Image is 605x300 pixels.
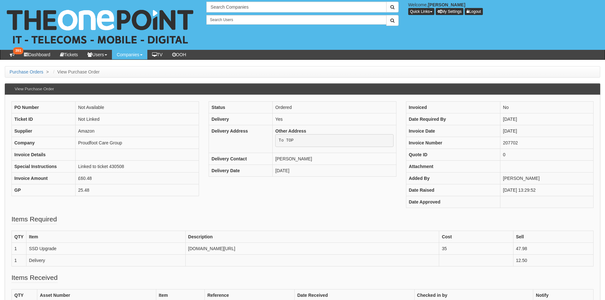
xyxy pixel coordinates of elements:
th: Added By [406,173,500,184]
td: Not Linked [76,113,199,125]
td: Linked to ticket 430508 [76,161,199,173]
td: Proudfoot Care Group [76,137,199,149]
th: Attachment [406,161,500,173]
th: Delivery Address [209,125,273,153]
span: > [45,69,50,74]
b: [PERSON_NAME] [428,2,465,7]
th: Invoiced [406,102,500,113]
a: My Settings [436,8,464,15]
th: Delivery Date [209,165,273,176]
th: Invoice Date [406,125,500,137]
td: Amazon [76,125,199,137]
td: [PERSON_NAME] [500,173,594,184]
th: Invoice Number [406,137,500,149]
legend: Items Received [11,273,58,283]
td: Yes [273,113,396,125]
th: Delivery Contact [209,153,273,165]
td: 12.50 [513,255,593,266]
th: Ticket ID [12,113,76,125]
th: QTY [12,231,26,243]
th: Supplier [12,125,76,137]
td: £60.48 [76,173,199,184]
td: Not Available [76,102,199,113]
a: Dashboard [19,50,55,59]
td: 1 [12,255,26,266]
th: Special Instructions [12,161,76,173]
th: Delivery [209,113,273,125]
th: Date Approved [406,196,500,208]
a: Tickets [55,50,83,59]
h3: View Purchase Order [11,84,57,95]
td: [DATE] 13:29:52 [500,184,594,196]
td: 47.98 [513,243,593,255]
td: 25.48 [76,184,199,196]
td: [DOMAIN_NAME][URL] [185,243,439,255]
input: Search Companies [206,2,386,12]
td: 35 [439,243,513,255]
legend: Items Required [11,214,57,224]
div: Welcome, [403,2,605,15]
td: [DATE] [500,125,594,137]
th: Item [26,231,185,243]
b: Other Address [275,128,306,134]
th: PO Number [12,102,76,113]
td: Delivery [26,255,185,266]
td: 0 [500,149,594,161]
a: OOH [167,50,191,59]
a: Purchase Orders [10,69,43,74]
a: Logout [465,8,483,15]
td: Ordered [273,102,396,113]
th: Cost [439,231,513,243]
button: Quick Links [408,8,434,15]
a: Users [83,50,112,59]
input: Search Users [206,15,386,25]
pre: To TOP [275,134,393,147]
a: Companies [112,50,147,59]
th: Quote ID [406,149,500,161]
td: SSD Upgrade [26,243,185,255]
th: Invoice Amount [12,173,76,184]
td: 1 [12,243,26,255]
th: GP [12,184,76,196]
th: Description [185,231,439,243]
td: [DATE] [273,165,396,176]
td: [PERSON_NAME] [273,153,396,165]
th: Sell [513,231,593,243]
th: Invoice Details [12,149,76,161]
th: Date Required By [406,113,500,125]
td: No [500,102,594,113]
th: Date Raised [406,184,500,196]
a: TV [147,50,167,59]
td: [DATE] [500,113,594,125]
td: 207702 [500,137,594,149]
li: View Purchase Order [52,69,100,75]
th: Company [12,137,76,149]
th: Status [209,102,273,113]
span: 391 [13,47,23,54]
